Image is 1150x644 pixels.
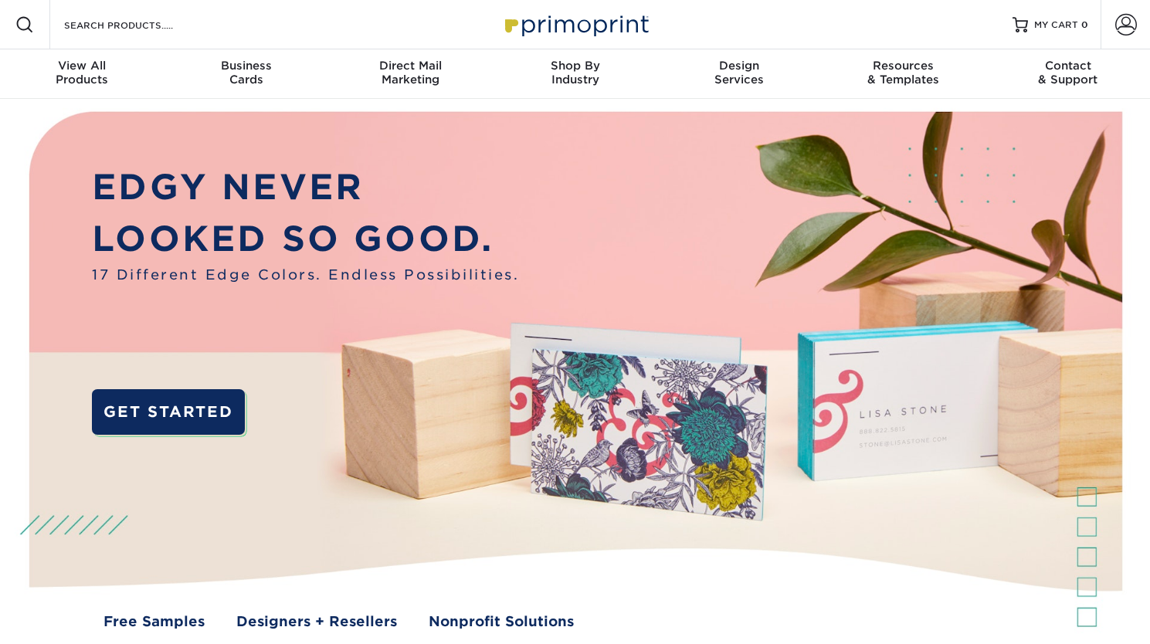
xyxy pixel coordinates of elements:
[822,59,986,86] div: & Templates
[1034,19,1078,32] span: MY CART
[498,8,653,41] img: Primoprint
[985,49,1150,99] a: Contact& Support
[493,59,657,73] span: Shop By
[92,389,245,435] a: GET STARTED
[165,59,329,86] div: Cards
[822,49,986,99] a: Resources& Templates
[328,59,493,86] div: Marketing
[92,213,519,265] p: LOOKED SO GOOD.
[985,59,1150,73] span: Contact
[92,265,519,286] span: 17 Different Edge Colors. Endless Possibilities.
[657,59,822,73] span: Design
[657,59,822,86] div: Services
[328,59,493,73] span: Direct Mail
[165,49,329,99] a: BusinessCards
[236,612,397,632] a: Designers + Resellers
[92,161,519,213] p: EDGY NEVER
[822,59,986,73] span: Resources
[63,15,213,34] input: SEARCH PRODUCTS.....
[657,49,822,99] a: DesignServices
[103,612,205,632] a: Free Samples
[1081,19,1088,30] span: 0
[493,59,657,86] div: Industry
[985,59,1150,86] div: & Support
[328,49,493,99] a: Direct MailMarketing
[165,59,329,73] span: Business
[429,612,574,632] a: Nonprofit Solutions
[493,49,657,99] a: Shop ByIndustry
